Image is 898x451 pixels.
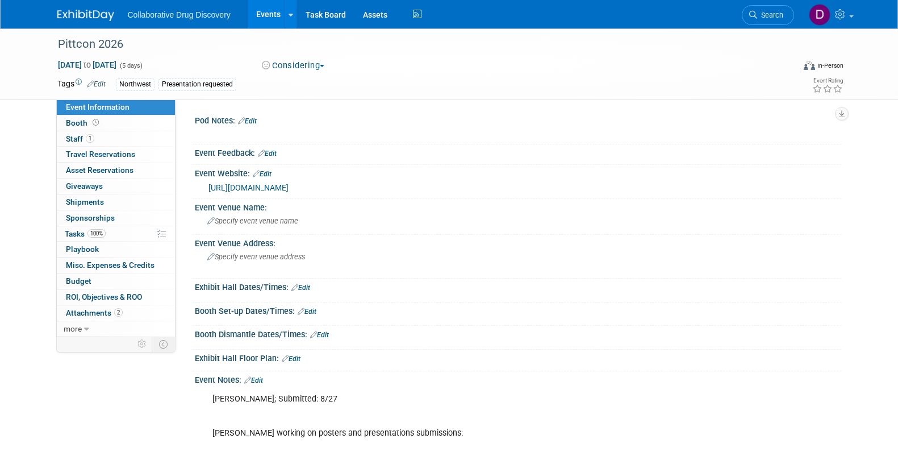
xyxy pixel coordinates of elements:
[195,303,841,317] div: Booth Set-up Dates/Times:
[66,260,154,270] span: Misc. Expenses & Credits
[57,179,175,194] a: Giveaways
[207,217,298,225] span: Specify event venue name
[66,134,94,143] span: Staff
[66,118,101,127] span: Booth
[66,213,115,222] span: Sponsorships
[65,229,106,238] span: Tasks
[727,59,844,76] div: Event Format
[57,163,175,178] a: Asset Reservations
[158,78,236,90] div: Presentation requested
[116,78,154,90] div: Northwest
[207,253,305,261] span: Specify event venue address
[66,197,104,206] span: Shipments
[195,199,841,213] div: Event Venue Name:
[238,117,257,125] a: Edit
[195,165,841,180] div: Event Website:
[258,150,277,158] a: Edit
[152,337,175,351] td: Toggle Event Tabs
[253,170,272,178] a: Edit
[66,308,123,317] span: Attachments
[195,326,841,341] div: Booth Dismantle Dates/Times:
[114,308,123,317] span: 2
[195,144,841,159] div: Event Feedback:
[57,60,117,70] span: [DATE] [DATE]
[57,289,175,305] a: ROI, Objectives & ROO
[298,308,316,316] a: Edit
[195,112,841,127] div: Pod Notes:
[57,210,175,226] a: Sponsorships
[195,350,841,365] div: Exhibit Hall Floor Plan:
[57,226,175,242] a: Tasks100%
[87,229,106,238] span: 100%
[66,181,103,191] span: Giveaways
[742,5,794,25] a: Search
[66,276,91,286] span: Budget
[809,4,830,26] img: Daniel Castro
[817,61,843,70] div: In-Person
[57,274,175,289] a: Budget
[66,245,99,254] span: Playbook
[132,337,152,351] td: Personalize Event Tab Strip
[66,102,130,111] span: Event Information
[195,371,841,386] div: Event Notes:
[757,11,783,19] span: Search
[66,150,135,159] span: Travel Reservations
[66,292,142,301] span: ROI, Objectives & ROO
[282,355,300,363] a: Edit
[57,100,175,115] a: Event Information
[291,284,310,292] a: Edit
[57,131,175,147] a: Staff1
[812,78,843,84] div: Event Rating
[57,305,175,321] a: Attachments2
[57,78,106,91] td: Tags
[90,118,101,127] span: Booth not reserved yet
[86,134,94,143] span: 1
[57,115,175,131] a: Booth
[244,376,263,384] a: Edit
[54,34,777,55] div: Pittcon 2026
[804,61,815,70] img: Format-Inperson.png
[119,62,143,69] span: (5 days)
[195,235,841,249] div: Event Venue Address:
[195,279,841,293] div: Exhibit Hall Dates/Times:
[57,195,175,210] a: Shipments
[57,242,175,257] a: Playbook
[64,324,82,333] span: more
[128,10,231,19] span: Collaborative Drug Discovery
[57,10,114,21] img: ExhibitDay
[87,80,106,88] a: Edit
[66,165,133,175] span: Asset Reservations
[82,60,93,69] span: to
[57,258,175,273] a: Misc. Expenses & Credits
[57,147,175,162] a: Travel Reservations
[57,321,175,337] a: more
[208,183,289,192] a: [URL][DOMAIN_NAME]
[258,60,329,72] button: Considering
[310,331,329,339] a: Edit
